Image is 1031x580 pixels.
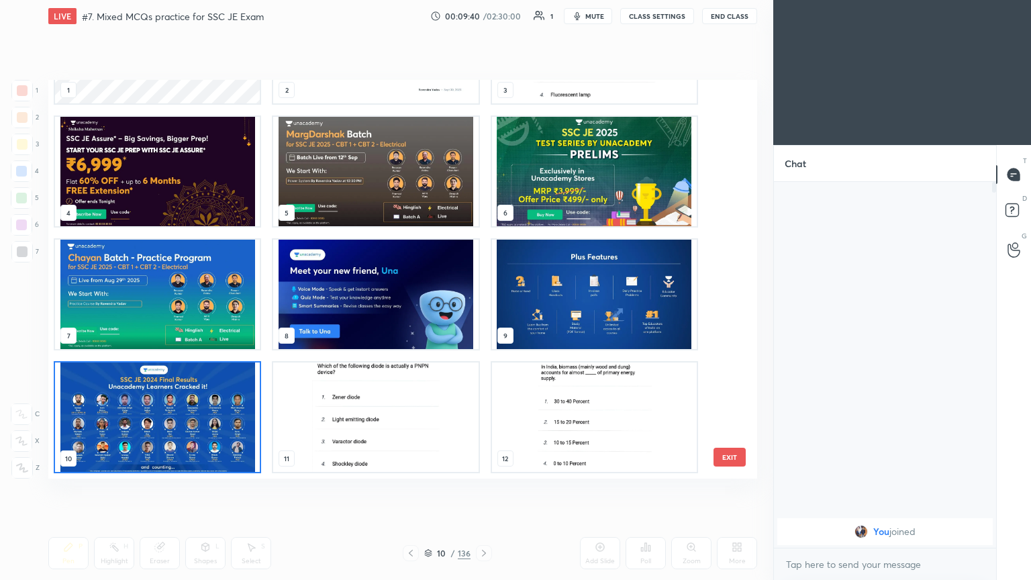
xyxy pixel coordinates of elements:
[492,240,697,349] img: 1759242345ZJQ9MN.pdf
[55,240,260,349] img: 1759242345ZJQ9MN.pdf
[273,362,478,472] img: 1759242301OJ8OLX.pdf
[273,117,478,226] img: 1759242345ZJQ9MN.pdf
[620,8,694,24] button: CLASS SETTINGS
[48,80,734,479] div: grid
[48,8,77,24] div: LIVE
[1023,156,1027,166] p: T
[55,117,260,226] img: 1759242345ZJQ9MN.pdf
[873,526,889,537] span: You
[564,8,612,24] button: mute
[585,11,604,21] span: mute
[273,240,478,349] img: 1759242345ZJQ9MN.pdf
[1022,193,1027,203] p: D
[11,241,39,262] div: 7
[11,457,40,479] div: Z
[889,526,916,537] span: joined
[11,187,39,209] div: 5
[714,448,746,467] button: EXIT
[11,403,40,425] div: C
[492,117,697,226] img: 1759242345ZJQ9MN.pdf
[774,146,817,181] p: Chat
[11,134,39,155] div: 3
[492,362,697,472] img: 1759242301OJ8OLX.pdf
[11,214,39,236] div: 6
[11,107,39,128] div: 2
[458,547,471,559] div: 136
[451,549,455,557] div: /
[1022,231,1027,241] p: G
[11,430,40,452] div: X
[435,549,448,557] div: 10
[55,362,260,472] img: 1759242345ZJQ9MN.pdf
[854,525,868,538] img: fecdb386181f4cf2bff1f15027e2290c.jpg
[82,10,264,23] h4: #7. Mixed MCQs practice for SSC JE Exam
[702,8,757,24] button: End Class
[550,13,553,19] div: 1
[11,160,39,182] div: 4
[11,80,38,101] div: 1
[774,516,996,548] div: grid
